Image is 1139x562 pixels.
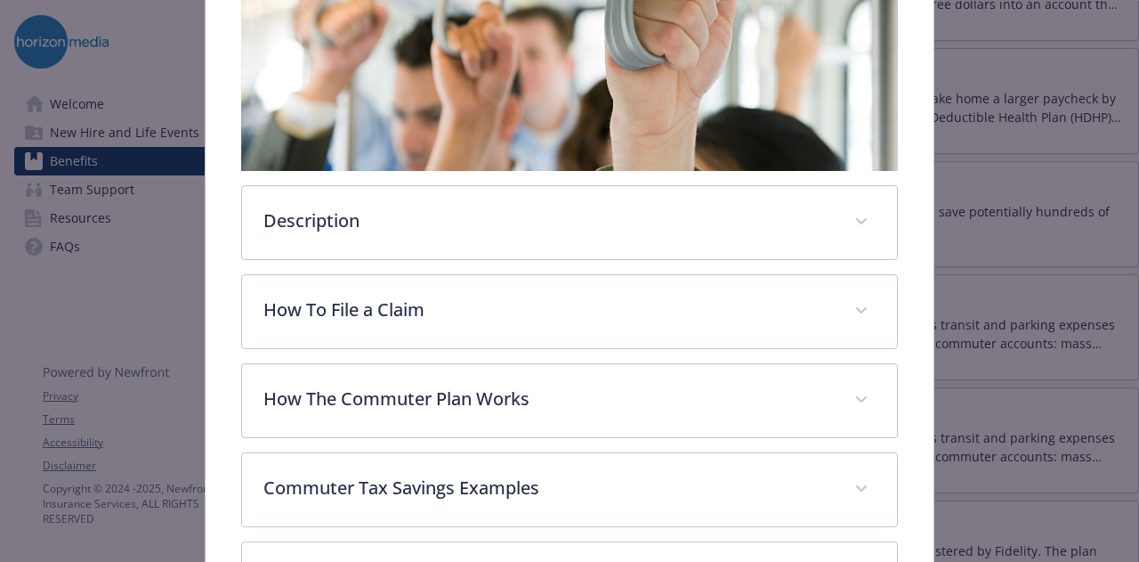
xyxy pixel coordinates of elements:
[242,186,896,259] div: Description
[242,275,896,348] div: How To File a Claim
[263,297,832,323] p: How To File a Claim
[242,453,896,526] div: Commuter Tax Savings Examples
[242,364,896,437] div: How The Commuter Plan Works
[263,208,832,234] p: Description
[263,475,832,501] p: Commuter Tax Savings Examples
[263,386,832,412] p: How The Commuter Plan Works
